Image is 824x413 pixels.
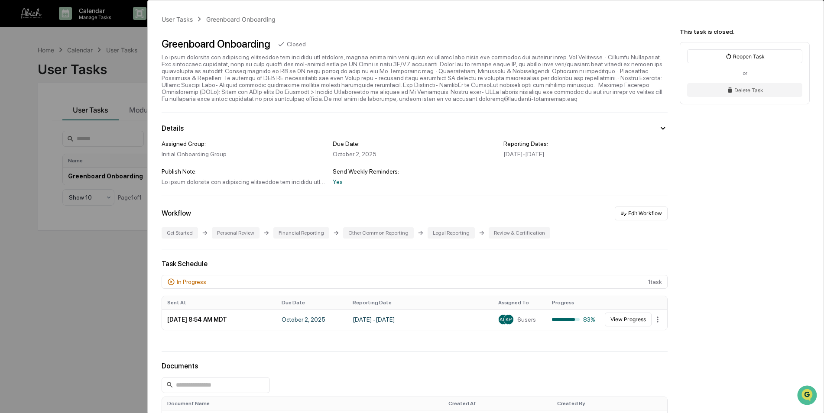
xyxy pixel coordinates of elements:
[489,227,550,239] div: Review & Certification
[605,313,652,326] button: View Progress
[162,151,326,158] div: Initial Onboarding Group
[162,296,276,309] th: Sent At
[177,278,206,285] div: In Progress
[9,126,16,133] div: 🔎
[17,126,55,134] span: Data Lookup
[333,168,497,175] div: Send Weekly Reminders:
[162,397,443,410] th: Document Name
[162,54,668,102] div: Lo ipsum dolorsita con adipiscing elitseddoe tem incididu utl etdolore, magnaa enima min veni qui...
[276,309,347,330] td: October 2, 2025
[276,296,347,309] th: Due Date
[61,146,105,153] a: Powered byPylon
[287,41,306,48] div: Closed
[687,49,802,63] button: Reopen Task
[9,66,24,82] img: 1746055101610-c473b297-6a78-478c-a979-82029cc54cd1
[552,316,595,323] div: 83%
[162,260,668,268] div: Task Schedule
[71,109,107,118] span: Attestations
[29,66,142,75] div: Start new chat
[162,275,668,289] div: 1 task
[347,309,493,330] td: [DATE] - [DATE]
[5,122,58,138] a: 🔎Data Lookup
[443,397,552,410] th: Created At
[500,316,507,323] span: AM
[273,227,329,239] div: Financial Reporting
[333,178,497,185] div: Yes
[162,168,326,175] div: Publish Note:
[162,227,198,239] div: Get Started
[343,227,414,239] div: Other Common Reporting
[17,109,56,118] span: Preclearance
[687,83,802,97] button: Delete Task
[59,106,111,121] a: 🗄️Attestations
[86,147,105,153] span: Pylon
[687,70,802,76] div: or
[428,227,475,239] div: Legal Reporting
[162,178,326,185] div: Lo ipsum dolorsita con adipiscing elitseddoe tem incididu utl etdolore, magnaa enima min veni qui...
[333,140,497,147] div: Due Date:
[147,69,158,79] button: Start new chat
[333,151,497,158] div: October 2, 2025
[493,296,547,309] th: Assigned To
[503,151,544,158] span: [DATE] - [DATE]
[162,16,193,23] div: User Tasks
[503,140,668,147] div: Reporting Dates:
[162,209,191,217] div: Workflow
[162,140,326,147] div: Assigned Group:
[9,110,16,117] div: 🖐️
[29,75,110,82] div: We're available if you need us!
[547,296,600,309] th: Progress
[552,397,667,410] th: Created By
[347,296,493,309] th: Reporting Date
[615,206,668,220] button: Edit Workflow
[506,316,512,323] span: KP
[63,110,70,117] div: 🗄️
[206,16,276,23] div: Greenboard Onboarding
[212,227,260,239] div: Personal Review
[5,106,59,121] a: 🖐️Preclearance
[680,28,810,35] div: This task is closed.
[517,316,536,323] span: 6 users
[162,38,270,50] div: Greenboard Onboarding
[162,124,184,132] div: Details
[9,18,158,32] p: How can we help?
[796,384,820,408] iframe: Open customer support
[162,362,668,370] div: Documents
[162,309,276,330] td: [DATE] 8:54 AM MDT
